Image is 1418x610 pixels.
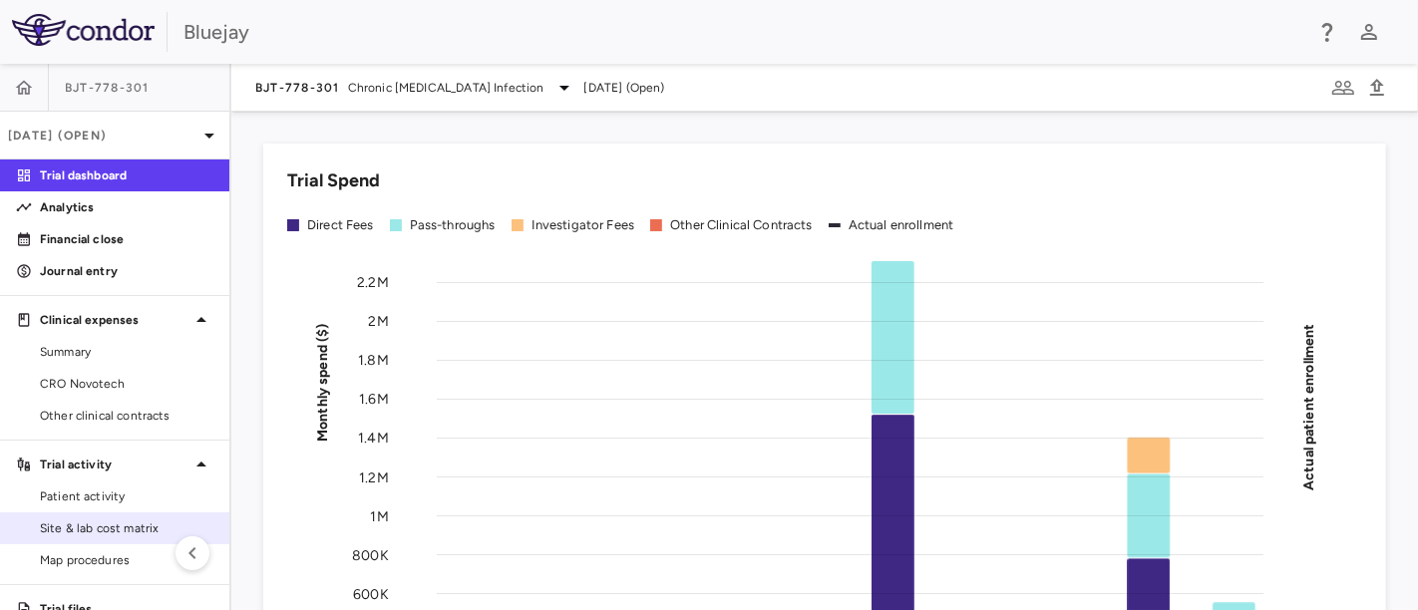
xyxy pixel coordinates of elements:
p: Trial dashboard [40,166,213,184]
tspan: Monthly spend ($) [314,323,331,442]
div: Direct Fees [307,216,374,234]
span: [DATE] (Open) [584,79,665,97]
tspan: 2M [369,313,389,330]
span: Other clinical contracts [40,407,213,425]
tspan: Actual patient enrollment [1302,323,1319,490]
p: Journal entry [40,262,213,280]
span: BJT-778-301 [65,80,150,96]
tspan: 1M [371,508,389,525]
tspan: 600K [353,586,389,603]
p: [DATE] (Open) [8,127,197,145]
div: Other Clinical Contracts [670,216,813,234]
p: Clinical expenses [40,311,189,329]
tspan: 1.2M [359,469,389,486]
span: Chronic [MEDICAL_DATA] Infection [348,79,544,97]
div: Pass-throughs [410,216,496,234]
tspan: 1.4M [358,430,389,447]
p: Trial activity [40,456,189,473]
img: logo-full-SnFGN8VE.png [12,14,155,46]
span: Patient activity [40,487,213,505]
div: Actual enrollment [849,216,954,234]
span: Summary [40,343,213,361]
div: Bluejay [183,17,1302,47]
span: BJT-778-301 [255,80,340,96]
span: Site & lab cost matrix [40,519,213,537]
tspan: 1.6M [359,391,389,408]
p: Financial close [40,230,213,248]
tspan: 800K [352,547,389,564]
tspan: 1.8M [358,352,389,369]
span: Map procedures [40,551,213,569]
div: Investigator Fees [532,216,635,234]
span: CRO Novotech [40,375,213,393]
h6: Trial Spend [287,167,380,194]
tspan: 2.2M [357,274,389,291]
p: Analytics [40,198,213,216]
